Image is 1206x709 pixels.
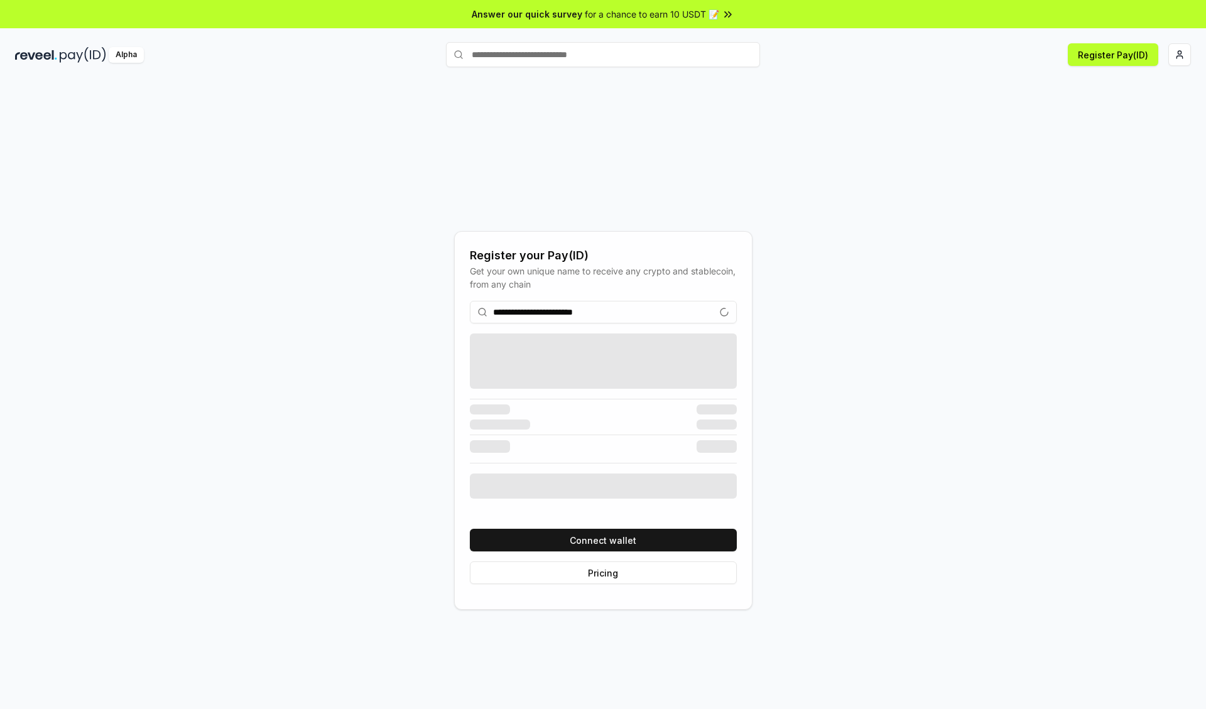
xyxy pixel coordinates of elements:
button: Connect wallet [470,529,737,551]
img: pay_id [60,47,106,63]
span: for a chance to earn 10 USDT 📝 [585,8,719,21]
div: Alpha [109,47,144,63]
button: Register Pay(ID) [1068,43,1158,66]
img: reveel_dark [15,47,57,63]
div: Register your Pay(ID) [470,247,737,264]
button: Pricing [470,561,737,584]
div: Get your own unique name to receive any crypto and stablecoin, from any chain [470,264,737,291]
span: Answer our quick survey [472,8,582,21]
